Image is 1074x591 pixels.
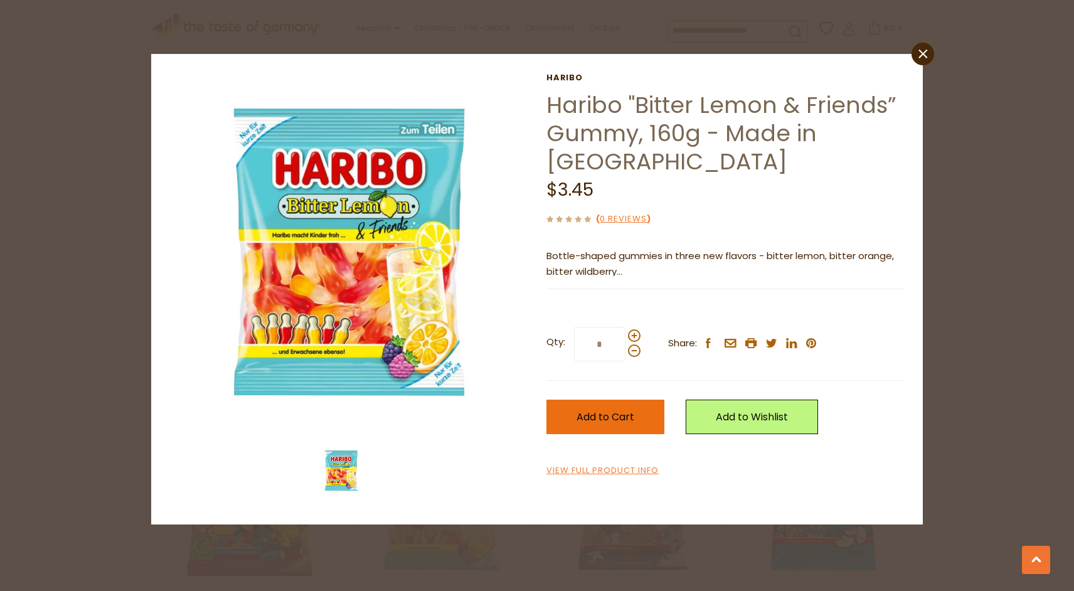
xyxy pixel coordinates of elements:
[546,178,593,202] span: $3.45
[577,410,634,424] span: Add to Cart
[316,445,366,496] img: Haribo Bitter Lemon & Friends
[546,73,904,83] a: Haribo
[596,213,651,225] span: ( )
[546,400,664,434] button: Add to Cart
[546,334,565,350] strong: Qty:
[686,400,818,434] a: Add to Wishlist
[546,89,896,178] a: Haribo "Bitter Lemon & Friends” Gummy, 160g - Made in [GEOGRAPHIC_DATA]
[170,73,528,431] img: Haribo Bitter Lemon & Friends
[600,213,647,226] a: 0 Reviews
[546,248,904,280] p: Bottle-shaped gummies in three new flavors - bitter lemon, bitter orange, bitter wildberry
[574,327,625,361] input: Qty:
[546,464,659,477] a: View Full Product Info
[668,336,697,351] span: Share:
